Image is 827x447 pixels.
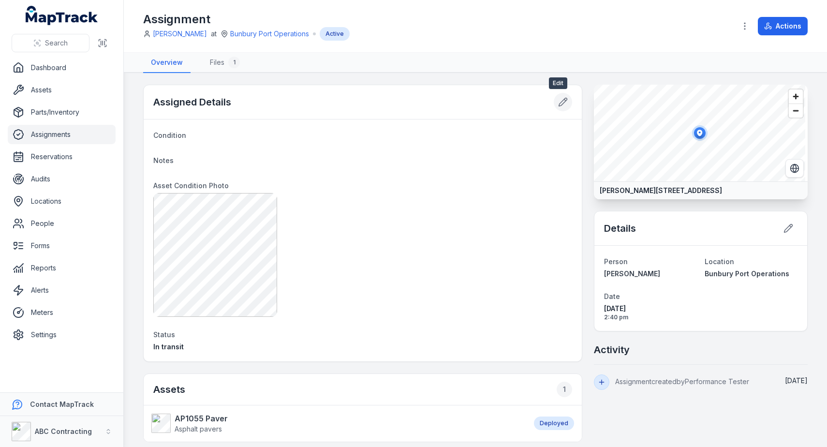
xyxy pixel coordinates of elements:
[785,159,804,178] button: Switch to Satellite View
[8,258,116,278] a: Reports
[8,103,116,122] a: Parts/Inventory
[153,156,174,164] span: Notes
[705,257,734,266] span: Location
[320,27,350,41] div: Active
[600,186,722,195] strong: [PERSON_NAME][STREET_ADDRESS]
[705,269,789,278] span: Bunbury Port Operations
[143,12,350,27] h1: Assignment
[8,325,116,344] a: Settings
[175,413,228,424] strong: AP1055 Paver
[758,17,808,35] button: Actions
[151,413,524,434] a: AP1055 PaverAsphalt pavers
[615,377,749,386] span: Assignment created by Performance Tester
[8,214,116,233] a: People
[30,400,94,408] strong: Contact MapTrack
[8,58,116,77] a: Dashboard
[26,6,98,25] a: MapTrack
[153,382,572,397] h2: Assets
[785,376,808,385] span: [DATE]
[549,77,567,89] span: Edit
[604,257,628,266] span: Person
[143,53,191,73] a: Overview
[8,281,116,300] a: Alerts
[789,104,803,118] button: Zoom out
[8,169,116,189] a: Audits
[604,304,697,313] span: [DATE]
[8,303,116,322] a: Meters
[557,382,572,397] div: 1
[594,343,630,357] h2: Activity
[789,89,803,104] button: Zoom in
[153,95,231,109] h2: Assigned Details
[604,304,697,321] time: 08/10/2025, 2:40:11 pm
[8,80,116,100] a: Assets
[202,53,248,73] a: Files1
[211,29,217,39] span: at
[604,292,620,300] span: Date
[785,376,808,385] time: 08/10/2025, 2:40:11 pm
[228,57,240,68] div: 1
[35,427,92,435] strong: ABC Contracting
[8,147,116,166] a: Reservations
[153,330,175,339] span: Status
[534,417,574,430] div: Deployed
[594,85,805,181] canvas: Map
[12,34,89,52] button: Search
[175,425,222,433] span: Asphalt pavers
[45,38,68,48] span: Search
[8,236,116,255] a: Forms
[604,269,697,279] a: [PERSON_NAME]
[705,269,797,279] a: Bunbury Port Operations
[153,343,184,351] span: In transit
[604,222,636,235] h2: Details
[8,125,116,144] a: Assignments
[8,192,116,211] a: Locations
[153,29,207,39] a: [PERSON_NAME]
[153,181,229,190] span: Asset Condition Photo
[230,29,309,39] a: Bunbury Port Operations
[604,313,697,321] span: 2:40 pm
[153,131,186,139] span: Condition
